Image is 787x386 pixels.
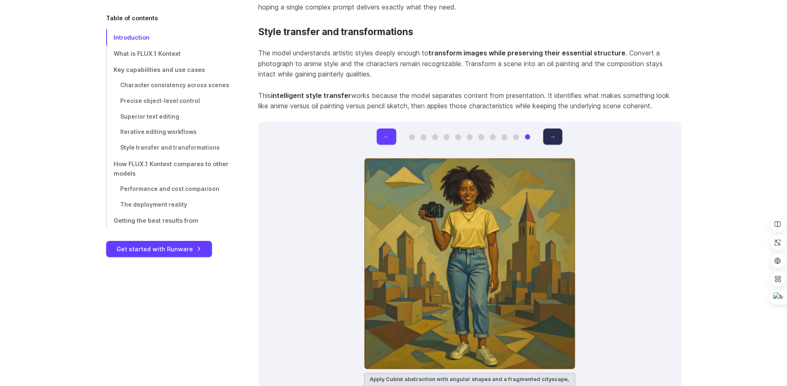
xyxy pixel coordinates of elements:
span: Performance and cost comparison [120,186,219,192]
span: Character consistency across scenes [120,82,229,88]
a: Getting the best results from instruction-based editing [106,213,232,238]
span: Introduction [114,34,150,41]
strong: intelligent style transfer [271,91,351,100]
a: Performance and cost comparison [106,181,232,197]
span: What is FLUX.1 Kontext [114,50,181,57]
a: Precise object-level control [106,93,232,109]
span: Getting the best results from instruction-based editing [114,217,198,234]
button: ← [377,129,396,145]
span: Table of contents [106,13,158,23]
button: Go to 3 of 11 [433,134,437,139]
button: Go to 7 of 11 [479,134,484,139]
a: Get started with Runware [106,241,212,257]
span: Key capabilities and use cases [114,66,205,73]
span: How FLUX.1 Kontext compares to other models [114,160,228,177]
button: Go to 1 of 11 [409,134,414,139]
strong: transform images while preserving their essential structure [428,49,625,57]
button: Go to 2 of 11 [421,134,426,139]
button: Go to 5 of 11 [456,134,461,139]
span: Iterative editing workflows [120,129,197,135]
img: Young woman with natural curly hair, wearing a pale yellow t-shirt and high-waisted jeans, holdin... [364,158,575,369]
a: Introduction [106,29,232,45]
span: Precise object-level control [120,98,200,104]
button: Go to 11 of 11 [525,134,530,139]
button: → [543,129,562,145]
a: Style transfer and transformations [106,140,232,156]
a: How FLUX.1 Kontext compares to other models [106,156,232,181]
a: The deployment reality [106,197,232,213]
span: Superior text editing [120,113,179,120]
p: This works because the model separates content from presentation. It identifies what makes someth... [258,91,681,112]
p: The model understands artistic styles deeply enough to . Convert a photograph to anime style and ... [258,48,681,80]
button: Go to 8 of 11 [490,134,495,139]
button: Go to 4 of 11 [444,134,449,139]
span: The deployment reality [120,201,187,208]
button: Go to 10 of 11 [514,134,518,139]
a: Style transfer and transformations [258,26,413,38]
a: Character consistency across scenes [106,78,232,93]
a: Key capabilities and use cases [106,62,232,78]
a: Superior text editing [106,109,232,125]
a: Iterative editing workflows [106,124,232,140]
span: Style transfer and transformations [120,144,220,151]
button: Go to 9 of 11 [502,134,507,139]
button: Go to 6 of 11 [467,134,472,139]
a: What is FLUX.1 Kontext [106,45,232,62]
